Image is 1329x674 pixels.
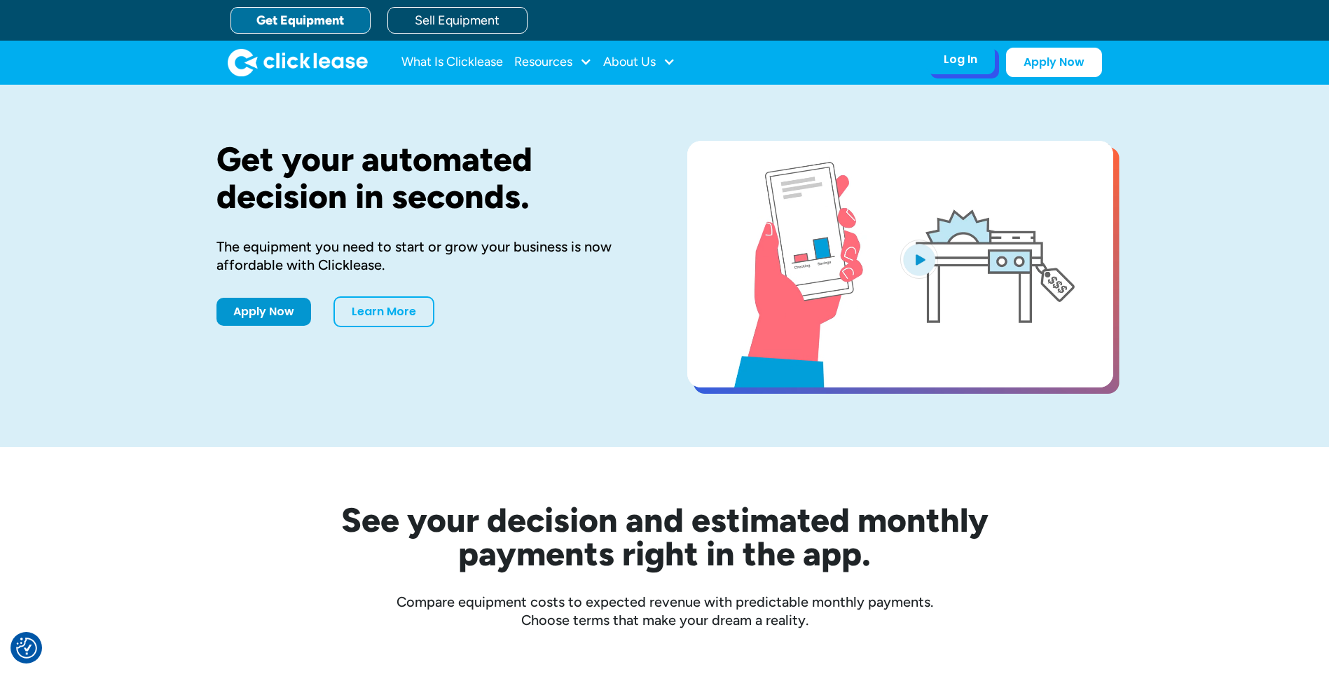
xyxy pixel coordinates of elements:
div: About Us [603,48,675,76]
a: Sell Equipment [387,7,528,34]
div: Log In [944,53,977,67]
img: Clicklease logo [228,48,368,76]
a: open lightbox [687,141,1113,387]
a: Get Equipment [230,7,371,34]
h1: Get your automated decision in seconds. [216,141,642,215]
a: Apply Now [216,298,311,326]
a: Learn More [333,296,434,327]
a: home [228,48,368,76]
a: What Is Clicklease [401,48,503,76]
img: Blue play button logo on a light blue circular background [900,240,938,279]
div: Resources [514,48,592,76]
h2: See your decision and estimated monthly payments right in the app. [273,503,1057,570]
div: The equipment you need to start or grow your business is now affordable with Clicklease. [216,238,642,274]
div: Compare equipment costs to expected revenue with predictable monthly payments. Choose terms that ... [216,593,1113,629]
img: Revisit consent button [16,638,37,659]
a: Apply Now [1006,48,1102,77]
button: Consent Preferences [16,638,37,659]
